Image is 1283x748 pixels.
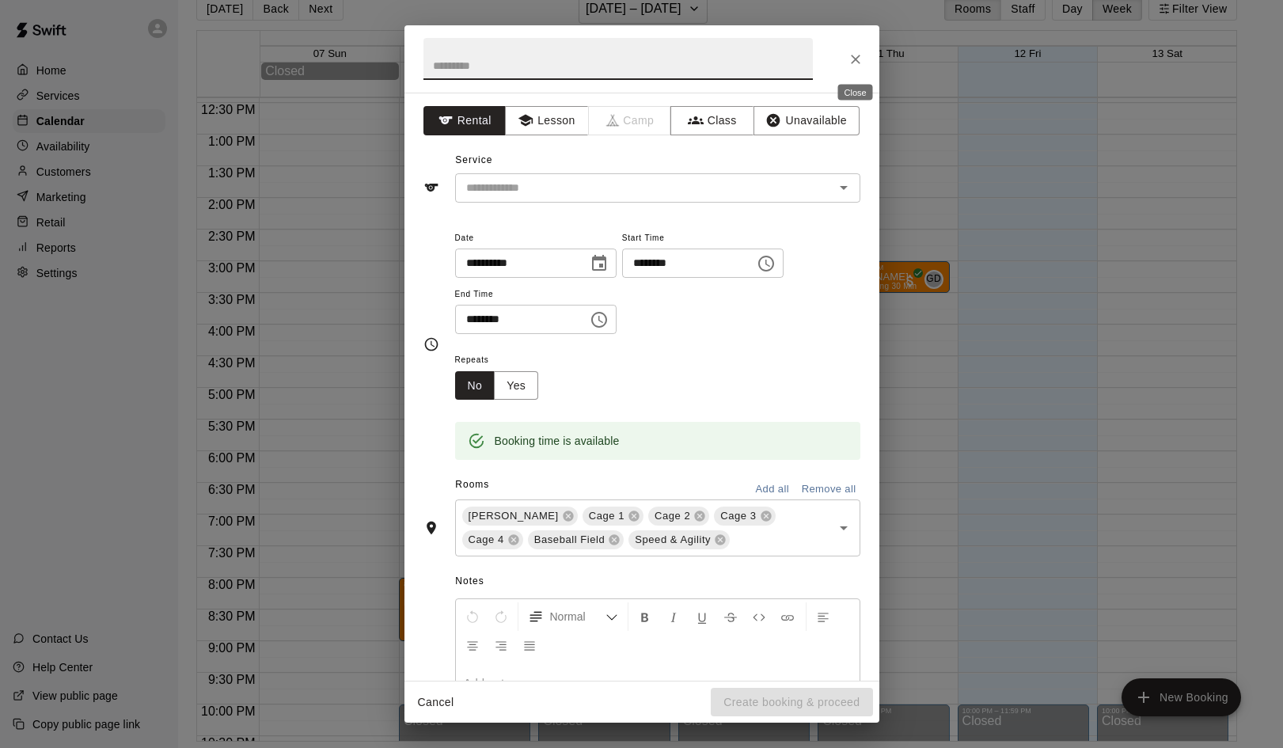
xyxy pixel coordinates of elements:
[462,508,565,524] span: [PERSON_NAME]
[462,507,578,526] div: [PERSON_NAME]
[648,507,709,526] div: Cage 2
[717,602,744,631] button: Format Strikethrough
[714,508,762,524] span: Cage 3
[455,371,495,401] button: No
[423,336,439,352] svg: Timing
[455,569,860,594] span: Notes
[528,530,624,549] div: Baseball Field
[583,507,643,526] div: Cage 1
[462,532,511,548] span: Cage 4
[488,602,514,631] button: Redo
[495,427,620,455] div: Booking time is available
[583,248,615,279] button: Choose date, selected date is Sep 9, 2025
[632,602,659,631] button: Format Bold
[774,602,801,631] button: Insert Link
[462,530,523,549] div: Cage 4
[648,508,697,524] span: Cage 2
[589,106,672,135] span: Camps can only be created in the Services page
[423,180,439,196] svg: Service
[455,228,617,249] span: Date
[628,530,730,549] div: Speed & Agility
[753,106,860,135] button: Unavailable
[660,602,687,631] button: Format Italics
[746,602,772,631] button: Insert Code
[583,508,631,524] span: Cage 1
[833,517,855,539] button: Open
[455,371,539,401] div: outlined button group
[423,106,507,135] button: Rental
[455,154,492,165] span: Service
[622,228,784,249] span: Start Time
[583,304,615,336] button: Choose time, selected time is 3:30 PM
[459,602,486,631] button: Undo
[455,479,489,490] span: Rooms
[670,106,753,135] button: Class
[838,85,873,101] div: Close
[488,631,514,659] button: Right Align
[833,177,855,199] button: Open
[522,602,624,631] button: Formatting Options
[505,106,588,135] button: Lesson
[550,609,605,625] span: Normal
[628,532,717,548] span: Speed & Agility
[516,631,543,659] button: Justify Align
[798,477,860,502] button: Remove all
[750,248,782,279] button: Choose time, selected time is 3:00 PM
[528,532,612,548] span: Baseball Field
[459,631,486,659] button: Center Align
[747,477,798,502] button: Add all
[689,602,716,631] button: Format Underline
[810,602,837,631] button: Left Align
[423,520,439,536] svg: Rooms
[455,350,552,371] span: Repeats
[455,284,617,306] span: End Time
[411,688,461,717] button: Cancel
[494,371,538,401] button: Yes
[841,45,870,74] button: Close
[714,507,775,526] div: Cage 3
